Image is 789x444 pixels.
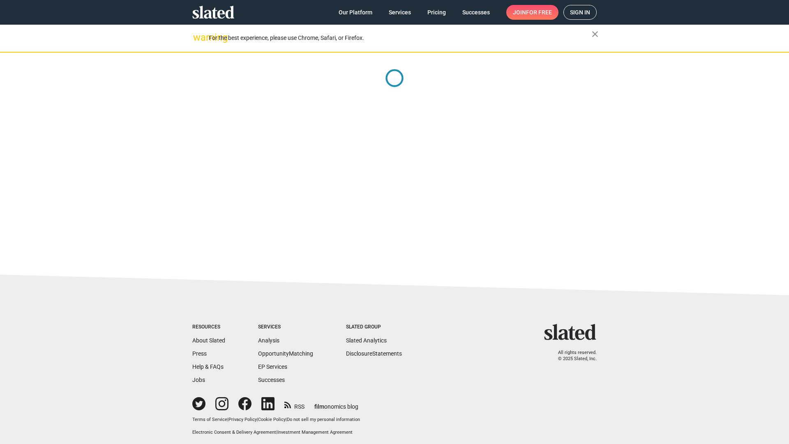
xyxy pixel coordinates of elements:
[192,430,276,435] a: Electronic Consent & Delivery Agreement
[590,29,600,39] mat-icon: close
[526,5,552,20] span: for free
[382,5,418,20] a: Services
[258,324,313,331] div: Services
[506,5,558,20] a: Joinfor free
[332,5,379,20] a: Our Platform
[192,324,225,331] div: Resources
[346,350,402,357] a: DisclosureStatements
[513,5,552,20] span: Join
[284,398,305,411] a: RSS
[192,377,205,383] a: Jobs
[192,337,225,344] a: About Slated
[192,363,224,370] a: Help & FAQs
[563,5,597,20] a: Sign in
[421,5,452,20] a: Pricing
[276,430,277,435] span: |
[258,417,286,422] a: Cookie Policy
[277,430,353,435] a: Investment Management Agreement
[193,32,203,42] mat-icon: warning
[192,350,207,357] a: Press
[549,350,597,362] p: All rights reserved. © 2025 Slated, Inc.
[339,5,372,20] span: Our Platform
[228,417,257,422] a: Privacy Policy
[192,417,227,422] a: Terms of Service
[427,5,446,20] span: Pricing
[227,417,228,422] span: |
[258,350,313,357] a: OpportunityMatching
[258,337,279,344] a: Analysis
[462,5,490,20] span: Successes
[570,5,590,19] span: Sign in
[314,396,358,411] a: filmonomics blog
[286,417,287,422] span: |
[257,417,258,422] span: |
[258,377,285,383] a: Successes
[456,5,496,20] a: Successes
[389,5,411,20] span: Services
[258,363,287,370] a: EP Services
[314,403,324,410] span: film
[209,32,592,44] div: For the best experience, please use Chrome, Safari, or Firefox.
[346,337,387,344] a: Slated Analytics
[287,417,360,423] button: Do not sell my personal information
[346,324,402,331] div: Slated Group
